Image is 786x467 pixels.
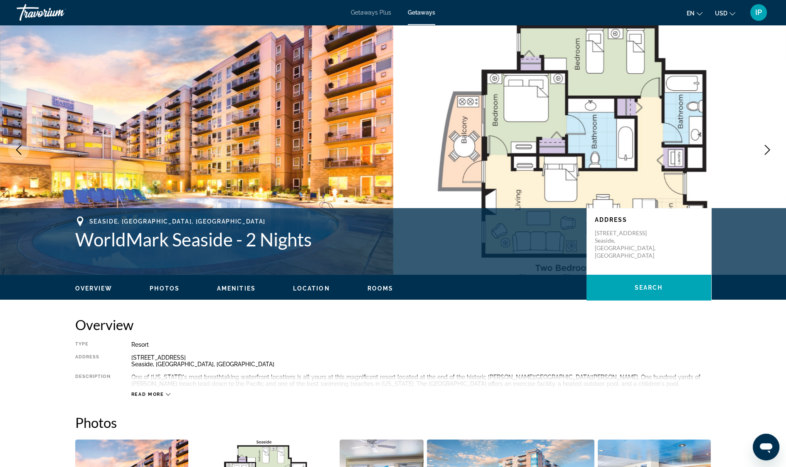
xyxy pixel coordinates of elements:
[150,285,180,292] span: Photos
[217,285,256,292] button: Amenities
[131,341,711,348] div: Resort
[89,218,266,225] span: Seaside, [GEOGRAPHIC_DATA], [GEOGRAPHIC_DATA]
[715,10,727,17] span: USD
[586,275,711,301] button: Search
[687,7,702,19] button: Change language
[8,139,29,160] button: Previous image
[150,285,180,292] button: Photos
[367,285,394,292] button: Rooms
[367,285,394,292] span: Rooms
[131,391,171,397] button: Read more
[75,285,113,292] span: Overview
[755,8,762,17] span: IP
[757,139,778,160] button: Next image
[75,341,111,348] div: Type
[408,9,435,16] a: Getaways
[75,229,578,250] h1: WorldMark Seaside - 2 Nights
[595,216,703,223] p: Address
[131,354,711,368] div: [STREET_ADDRESS] Seaside, [GEOGRAPHIC_DATA], [GEOGRAPHIC_DATA]
[75,354,111,368] div: Address
[293,285,330,292] span: Location
[217,285,256,292] span: Amenities
[75,414,711,431] h2: Photos
[131,392,164,397] span: Read more
[75,374,111,387] div: Description
[17,2,100,23] a: Travorium
[635,284,663,291] span: Search
[595,229,661,259] p: [STREET_ADDRESS] Seaside, [GEOGRAPHIC_DATA], [GEOGRAPHIC_DATA]
[753,434,779,460] iframe: Button to launch messaging window
[75,316,711,333] h2: Overview
[687,10,695,17] span: en
[293,285,330,292] button: Location
[748,4,769,21] button: User Menu
[715,7,735,19] button: Change currency
[351,9,391,16] a: Getaways Plus
[131,374,711,387] div: One of [US_STATE]'s most breathtaking waterfront locations is all yours at this magnificent resor...
[75,285,113,292] button: Overview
